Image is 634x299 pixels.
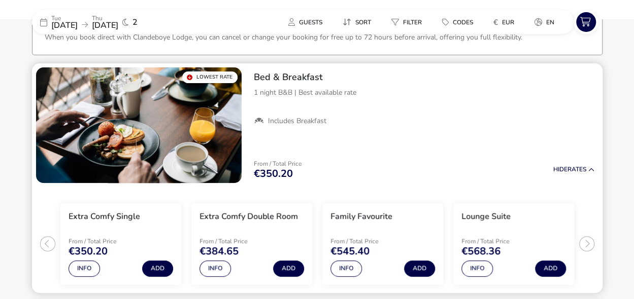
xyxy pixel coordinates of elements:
[199,211,298,222] h3: Extra Comfy Double Room
[330,246,370,256] span: €545.40
[254,161,302,167] p: From / Total Price
[45,32,522,42] p: When you book direct with Clandeboye Lodge, you can cancel or change your booking for free up to ...
[535,260,566,277] button: Add
[461,246,500,256] span: €568.36
[404,260,435,277] button: Add
[553,165,568,173] span: Hide
[280,15,335,29] naf-pibe-menu-bar-item: Guests
[403,18,422,26] span: Filter
[280,15,330,29] button: Guests
[335,15,383,29] naf-pibe-menu-bar-item: Sort
[36,67,242,183] swiper-slide: 1 / 1
[526,15,562,29] button: en
[317,199,448,289] swiper-slide: 3 / 4
[502,18,514,26] span: EUR
[254,169,293,179] span: €350.20
[383,15,430,29] button: Filter
[92,15,118,21] p: Thu
[92,20,118,31] span: [DATE]
[461,238,548,244] p: From / Total Price
[51,15,78,21] p: Tue
[485,15,526,29] naf-pibe-menu-bar-item: €EUR
[69,238,155,244] p: From / Total Price
[461,211,511,222] h3: Lounge Suite
[330,260,362,277] button: Info
[254,87,594,98] p: 1 night B&B | Best available rate
[546,18,554,26] span: en
[355,18,371,26] span: Sort
[199,246,239,256] span: €384.65
[553,166,594,173] button: HideRates
[268,117,326,126] span: Includes Breakfast
[526,15,566,29] naf-pibe-menu-bar-item: en
[69,211,140,222] h3: Extra Comfy Single
[299,18,322,26] span: Guests
[142,260,173,277] button: Add
[69,260,100,277] button: Info
[461,260,493,277] button: Info
[330,238,417,244] p: From / Total Price
[182,71,238,83] div: Lowest Rate
[132,18,138,26] span: 2
[335,15,379,29] button: Sort
[69,246,108,256] span: €350.20
[254,71,594,83] h2: Bed & Breakfast
[485,15,522,29] button: €EUR
[199,238,286,244] p: From / Total Price
[330,211,392,222] h3: Family Favourite
[448,199,579,289] swiper-slide: 4 / 4
[199,260,231,277] button: Info
[273,260,304,277] button: Add
[32,10,184,34] div: Tue[DATE]Thu[DATE]2
[186,199,317,289] swiper-slide: 2 / 4
[434,15,481,29] button: Codes
[383,15,434,29] naf-pibe-menu-bar-item: Filter
[453,18,473,26] span: Codes
[434,15,485,29] naf-pibe-menu-bar-item: Codes
[51,20,78,31] span: [DATE]
[493,17,498,27] i: €
[246,63,603,134] div: Bed & Breakfast1 night B&B | Best available rateIncludes Breakfast
[55,199,186,289] swiper-slide: 1 / 4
